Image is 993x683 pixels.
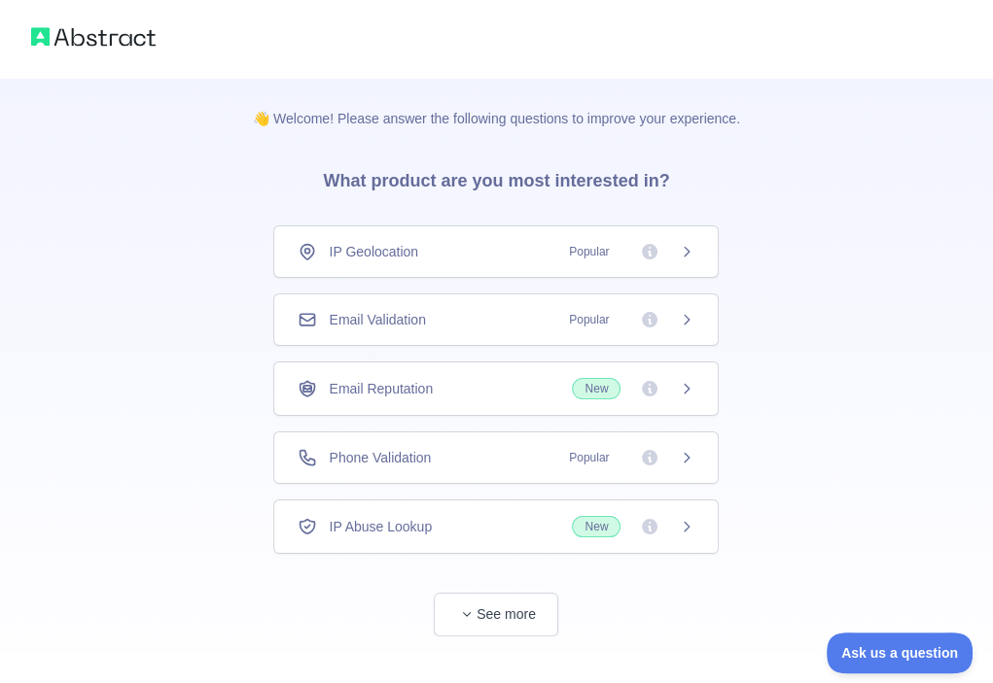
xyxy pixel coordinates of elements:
span: Popular [557,448,621,467]
img: Abstract logo [31,23,156,51]
span: Popular [557,310,621,329]
p: 👋 Welcome! Please answer the following questions to improve your experience. [222,78,771,128]
span: Email Reputation [329,379,433,398]
span: Popular [557,242,621,261]
span: IP Geolocation [329,242,418,261]
span: New [572,378,621,399]
span: New [572,516,621,537]
button: See more [434,593,558,636]
span: IP Abuse Lookup [329,517,432,536]
span: Phone Validation [329,448,431,467]
span: Email Validation [329,310,425,329]
iframe: Toggle Customer Support [827,632,974,673]
h3: What product are you most interested in? [292,128,700,225]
